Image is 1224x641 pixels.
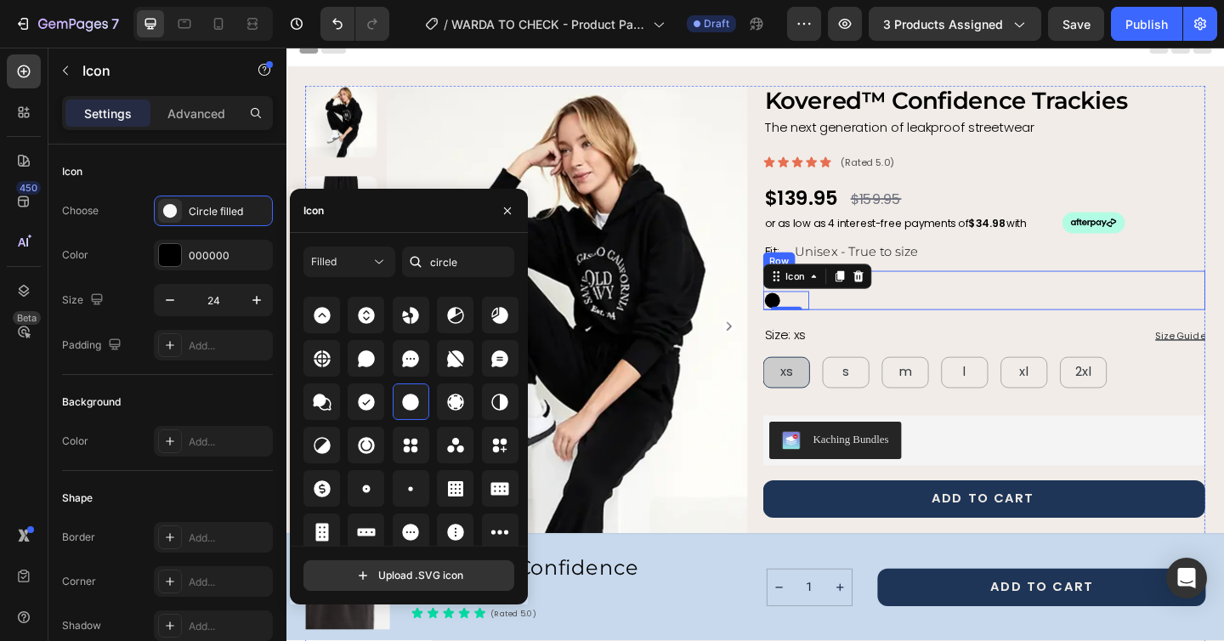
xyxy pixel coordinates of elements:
[539,417,559,438] img: KachingBundles.png
[189,248,269,264] div: 000000
[1111,7,1182,41] button: Publish
[518,42,1000,76] h2: Kovered™ Confidence Trackies
[520,184,805,200] span: or as low as 4 interest-free payments of with
[311,255,337,268] span: Filled
[548,568,589,607] input: quantity
[736,343,739,362] span: l
[1166,558,1207,598] div: Open Intercom Messenger
[518,471,1000,512] button: ADD TO CART
[188,100,286,111] div: Keywords by Traffic
[62,394,121,410] div: Background
[65,100,152,111] div: Domain Overview
[858,343,876,362] span: 2xl
[62,203,99,218] div: Choose
[303,247,395,277] button: Filled
[167,105,225,122] p: Advanced
[553,213,688,232] p: Unisex - True to size
[869,7,1041,41] button: 3 products assigned
[13,311,41,325] div: Beta
[525,407,669,448] button: Kaching Bundles
[518,150,602,179] div: $139.95
[189,530,269,546] div: Add...
[520,77,813,97] span: The next generation of leakproof streetwear
[62,618,101,633] div: Shadow
[189,204,269,219] div: Circle filled
[844,179,912,203] img: gempages_580925231405728264-3d27ce37-efc4-43e7-8a30-f71d279682b9.png
[704,16,729,31] span: Draft
[1048,7,1104,41] button: Save
[402,247,514,277] input: Search icon
[320,7,389,41] div: Undo/Redo
[111,14,119,34] p: 7
[797,343,807,362] span: xl
[62,434,88,449] div: Color
[62,530,95,545] div: Border
[444,15,448,33] span: /
[82,60,227,81] p: Icon
[605,343,612,362] span: s
[303,560,514,591] button: Upload .SVG icon
[125,552,481,608] h2: Kovered™ Confidence Trackies
[451,15,646,33] span: WARDA TO CHECK - Product Page - Trackies
[7,7,127,41] button: 7
[573,417,655,435] div: Kaching Bundles
[523,568,548,607] button: decrement
[286,48,1224,641] iframe: To enrich screen reader interactions, please activate Accessibility in Grammarly extension settings
[666,343,680,362] span: m
[883,15,1003,33] span: 3 products assigned
[222,610,272,621] p: (Rated 5.0)
[765,579,876,596] div: Add to Cart
[46,99,59,112] img: tab_domain_overview_orange.svg
[16,181,41,195] div: 450
[62,164,82,179] div: Icon
[742,184,783,200] strong: $34.98
[189,338,269,354] div: Add...
[27,27,41,41] img: logo_orange.svg
[62,574,96,589] div: Corner
[1125,15,1168,33] div: Publish
[603,118,998,132] p: (Rated 5.0)
[189,575,269,590] div: Add...
[62,289,107,312] div: Size
[518,303,566,325] legend: Size: xs
[48,27,83,41] div: v 4.0.25
[303,203,324,218] div: Icon
[62,491,93,506] div: Shape
[522,225,550,241] div: Row
[169,99,183,112] img: tab_keywords_by_traffic_grey.svg
[589,568,615,607] button: increment
[189,619,269,634] div: Add...
[537,343,551,362] span: xs
[84,105,132,122] p: Settings
[1062,17,1091,31] span: Save
[701,482,813,499] div: ADD TO CART
[612,154,671,176] div: $159.95
[520,213,536,232] p: Fit:
[122,297,136,310] button: Carousel Back Arrow
[643,567,1000,608] button: Add to Cart
[945,307,1000,321] a: Size Guide
[62,247,88,263] div: Color
[189,434,269,450] div: Add...
[27,44,41,58] img: website_grey.svg
[62,334,125,357] div: Padding
[474,297,488,310] button: Carousel Next Arrow
[354,567,463,584] div: Upload .SVG icon
[518,183,830,201] div: Rich Text Editor. Editing area: main
[44,44,187,58] div: Domain: [DOMAIN_NAME]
